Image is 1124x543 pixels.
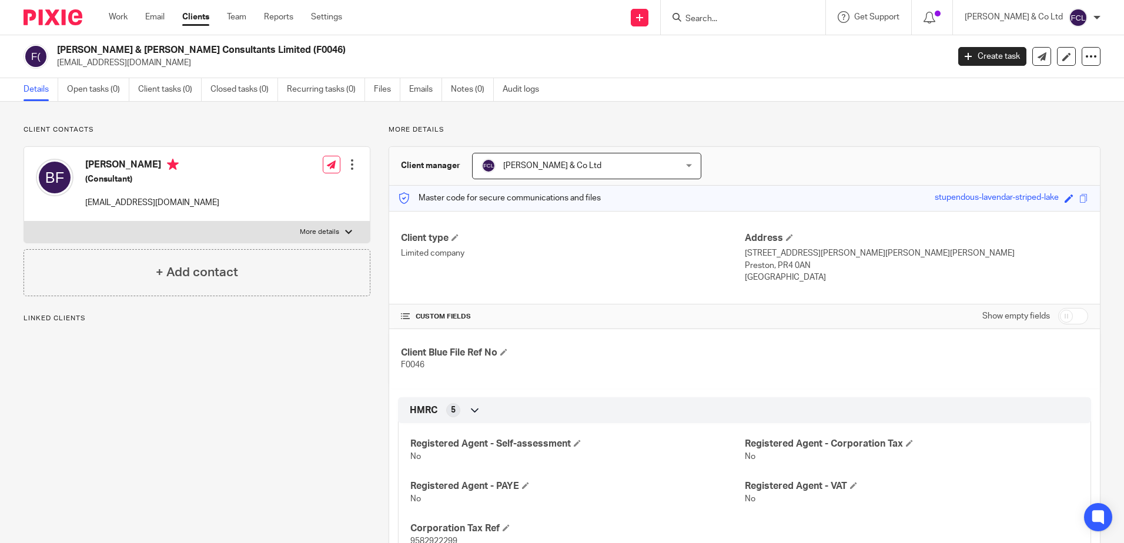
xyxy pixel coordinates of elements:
img: svg%3E [1069,8,1088,27]
a: Work [109,11,128,23]
h5: (Consultant) [85,173,219,185]
span: No [745,452,755,461]
h3: Client manager [401,160,460,172]
h4: + Add contact [156,263,238,281]
i: Primary [167,159,179,170]
div: stupendous-lavendar-striped-lake [935,192,1059,205]
h4: Registered Agent - PAYE [410,480,744,492]
input: Search [684,14,790,25]
a: Team [227,11,246,23]
span: No [410,452,421,461]
h4: Address [745,232,1088,244]
p: Client contacts [24,125,370,135]
a: Closed tasks (0) [210,78,278,101]
a: Notes (0) [451,78,494,101]
span: 5 [451,404,456,416]
img: svg%3E [24,44,48,69]
a: Audit logs [503,78,548,101]
p: More details [389,125,1100,135]
h4: Registered Agent - VAT [745,480,1079,492]
h4: [PERSON_NAME] [85,159,219,173]
p: More details [300,227,339,237]
h4: Registered Agent - Self-assessment [410,438,744,450]
h4: Client type [401,232,744,244]
p: Limited company [401,247,744,259]
a: Clients [182,11,209,23]
a: Email [145,11,165,23]
img: Pixie [24,9,82,25]
p: [EMAIL_ADDRESS][DOMAIN_NAME] [57,57,941,69]
p: Linked clients [24,314,370,323]
h4: Corporation Tax Ref [410,522,744,535]
p: [EMAIL_ADDRESS][DOMAIN_NAME] [85,197,219,209]
span: Get Support [854,13,899,21]
p: Preston, PR4 0AN [745,260,1088,271]
a: Emails [409,78,442,101]
span: [PERSON_NAME] & Co Ltd [503,162,601,170]
a: Settings [311,11,342,23]
a: Client tasks (0) [138,78,202,101]
h4: Registered Agent - Corporation Tax [745,438,1079,450]
span: No [745,495,755,503]
h2: [PERSON_NAME] & [PERSON_NAME] Consultants Limited (F0046) [57,44,764,56]
p: [STREET_ADDRESS][PERSON_NAME][PERSON_NAME][PERSON_NAME] [745,247,1088,259]
a: Details [24,78,58,101]
p: [PERSON_NAME] & Co Ltd [965,11,1063,23]
img: svg%3E [36,159,73,196]
span: HMRC [410,404,437,417]
label: Show empty fields [982,310,1050,322]
h4: Client Blue File Ref No [401,347,744,359]
a: Files [374,78,400,101]
h4: CUSTOM FIELDS [401,312,744,321]
p: [GEOGRAPHIC_DATA] [745,271,1088,283]
p: Master code for secure communications and files [398,192,601,204]
span: F0046 [401,361,424,369]
a: Recurring tasks (0) [287,78,365,101]
a: Open tasks (0) [67,78,129,101]
span: No [410,495,421,503]
a: Reports [264,11,293,23]
a: Create task [958,47,1026,66]
img: svg%3E [481,159,496,173]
